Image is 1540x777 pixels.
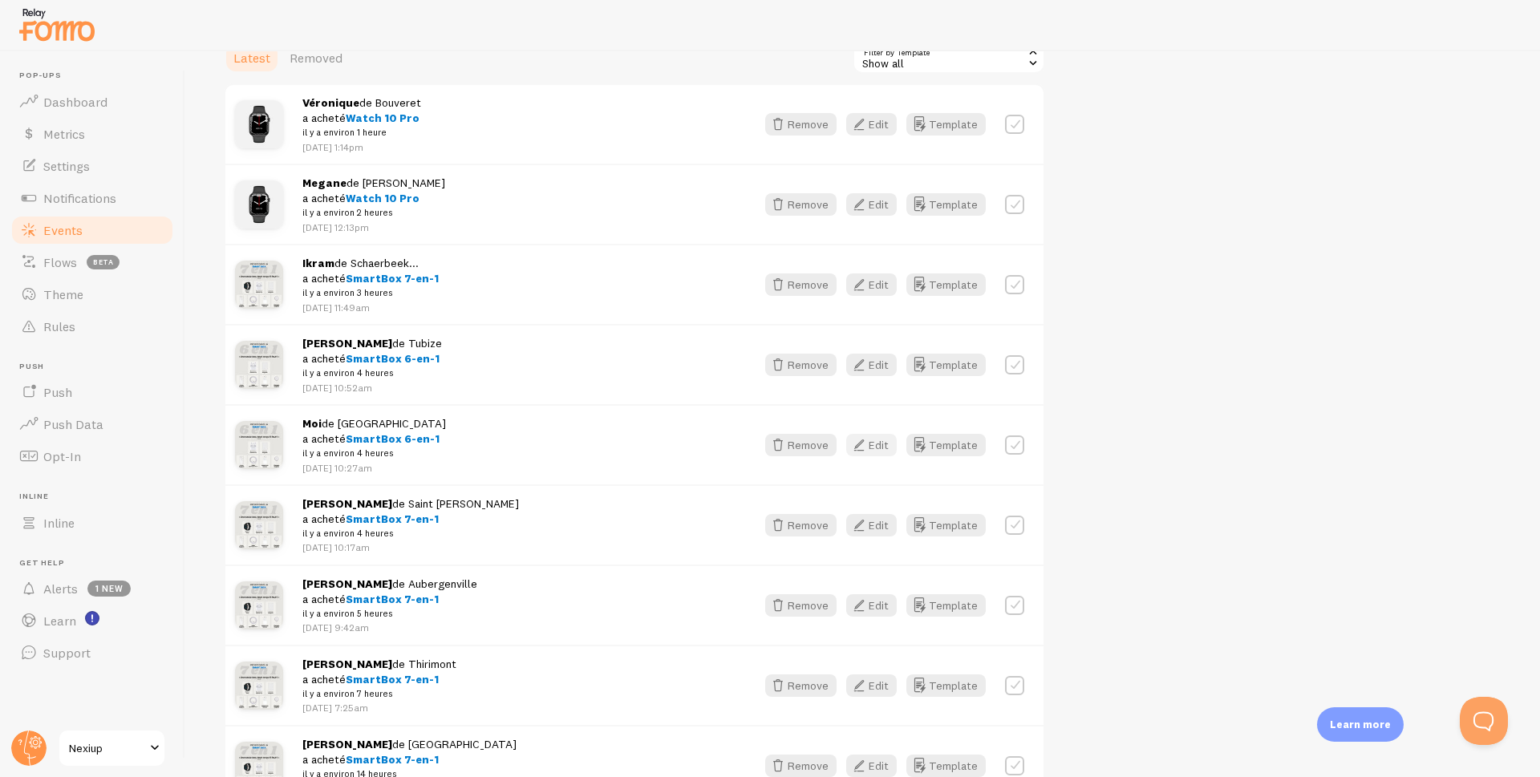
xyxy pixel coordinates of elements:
img: Montre_13_small.jpg [235,180,283,229]
button: Template [906,674,986,697]
a: Edit [846,193,906,216]
iframe: Help Scout Beacon - Open [1460,697,1508,745]
span: Inline [43,515,75,531]
span: de Aubergenville a acheté [302,577,477,621]
span: Alerts [43,581,78,597]
strong: Ikram [302,256,334,270]
button: Edit [846,113,897,136]
span: de [GEOGRAPHIC_DATA] a acheté [302,416,446,461]
a: Push Data [10,408,175,440]
a: Edit [846,594,906,617]
button: Edit [846,514,897,536]
a: Latest [224,42,280,74]
a: Removed [280,42,352,74]
img: BoxIphone_Prod_09_small.jpg [235,501,283,549]
span: Support [43,645,91,661]
span: Inline [19,492,175,502]
button: Template [906,755,986,777]
p: [DATE] 9:42am [302,621,477,634]
span: Metrics [43,126,85,142]
button: Edit [846,594,897,617]
span: SmartBox 6-en-1 [346,351,440,366]
button: Edit [846,755,897,777]
button: Template [906,273,986,296]
img: Montre_13_small.jpg [235,100,283,148]
a: Rules [10,310,175,342]
span: Opt-In [43,448,81,464]
img: BoxIphone_6en1_Prod_07_small.jpg [235,421,283,469]
img: BoxIphone_6en1_Prod_07_small.jpg [235,341,283,389]
button: Edit [846,434,897,456]
a: Edit [846,674,906,697]
strong: Moi [302,416,322,431]
a: Edit [846,113,906,136]
button: Remove [765,354,837,376]
a: Flows beta [10,246,175,278]
a: Edit [846,514,906,536]
a: Dashboard [10,86,175,118]
a: Inline [10,507,175,539]
a: Notifications [10,182,175,214]
img: BoxIphone_Prod_09_small.jpg [235,662,283,710]
span: Pop-ups [19,71,175,81]
img: fomo-relay-logo-orange.svg [17,4,97,45]
span: SmartBox 6-en-1 [346,431,440,446]
span: SmartBox 7-en-1 [346,271,439,285]
a: Metrics [10,118,175,150]
span: Push [19,362,175,372]
p: [DATE] 11:49am [302,301,439,314]
span: Learn [43,613,76,629]
button: Remove [765,755,837,777]
span: Push [43,384,72,400]
button: Template [906,434,986,456]
span: de Tubize a acheté [302,336,442,381]
small: il y a environ 3 heures [302,285,439,300]
small: il y a environ 4 heures [302,366,442,380]
a: Edit [846,354,906,376]
div: Learn more [1317,707,1404,742]
span: Removed [290,50,342,66]
strong: Megane [302,176,346,190]
span: Watch 10 Pro [346,111,419,125]
span: Watch 10 Pro [346,191,419,205]
span: Nexiup [69,739,145,758]
button: Remove [765,434,837,456]
div: Show all [853,42,1045,74]
svg: <p>Watch New Feature Tutorials!</p> [85,611,99,625]
strong: [PERSON_NAME] [302,496,392,511]
span: 1 new [87,581,131,597]
button: Template [906,193,986,216]
span: SmartBox 7-en-1 [346,512,439,526]
small: il y a environ 4 heures [302,446,446,460]
span: Push Data [43,416,103,432]
img: BoxIphone_Prod_09_small.jpg [235,261,283,309]
button: Edit [846,674,897,697]
a: Learn [10,605,175,637]
small: il y a environ 4 heures [302,526,519,540]
a: Support [10,637,175,669]
a: Edit [846,434,906,456]
span: de Thirimont a acheté [302,657,456,702]
strong: [PERSON_NAME] [302,577,392,591]
span: Settings [43,158,90,174]
img: BoxIphone_Prod_09_small.jpg [235,581,283,629]
span: de Bouveret a acheté [302,95,421,140]
a: Edit [846,273,906,296]
button: Template [906,594,986,617]
p: [DATE] 7:25am [302,701,456,714]
span: Notifications [43,190,116,206]
span: Flows [43,254,77,270]
span: Theme [43,286,83,302]
a: Events [10,214,175,246]
strong: [PERSON_NAME] [302,657,392,671]
button: Remove [765,514,837,536]
span: de Saint [PERSON_NAME] a acheté [302,496,519,541]
span: Rules [43,318,75,334]
button: Template [906,113,986,136]
span: Get Help [19,558,175,569]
